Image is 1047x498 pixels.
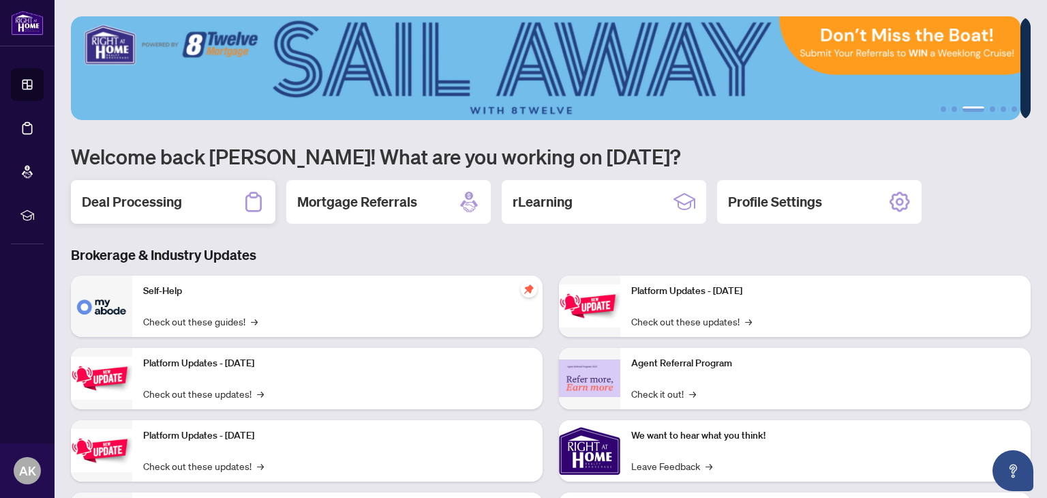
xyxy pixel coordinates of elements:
[257,386,264,401] span: →
[1012,106,1017,112] button: 6
[631,386,696,401] a: Check it out!→
[251,314,258,329] span: →
[941,106,946,112] button: 1
[297,192,417,211] h2: Mortgage Referrals
[257,458,264,473] span: →
[990,106,995,112] button: 4
[11,10,44,35] img: logo
[952,106,957,112] button: 2
[143,458,264,473] a: Check out these updates!→
[689,386,696,401] span: →
[631,314,752,329] a: Check out these updates!→
[728,192,822,211] h2: Profile Settings
[559,420,620,482] img: We want to hear what you think!
[71,143,1031,169] h1: Welcome back [PERSON_NAME]! What are you working on [DATE]?
[71,246,1031,265] h3: Brokerage & Industry Updates
[521,281,537,297] span: pushpin
[559,284,620,327] img: Platform Updates - June 23, 2025
[559,360,620,397] img: Agent Referral Program
[71,16,1020,120] img: Slide 2
[143,356,532,371] p: Platform Updates - [DATE]
[992,450,1033,491] button: Open asap
[631,428,1020,443] p: We want to hear what you think!
[705,458,712,473] span: →
[71,276,132,337] img: Self-Help
[143,386,264,401] a: Check out these updates!→
[143,428,532,443] p: Platform Updates - [DATE]
[962,106,984,112] button: 3
[71,429,132,472] img: Platform Updates - July 21, 2025
[71,357,132,400] img: Platform Updates - September 16, 2025
[631,356,1020,371] p: Agent Referral Program
[143,284,532,299] p: Self-Help
[513,192,573,211] h2: rLearning
[1001,106,1006,112] button: 5
[19,461,36,480] span: AK
[631,284,1020,299] p: Platform Updates - [DATE]
[745,314,752,329] span: →
[143,314,258,329] a: Check out these guides!→
[82,192,182,211] h2: Deal Processing
[631,458,712,473] a: Leave Feedback→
